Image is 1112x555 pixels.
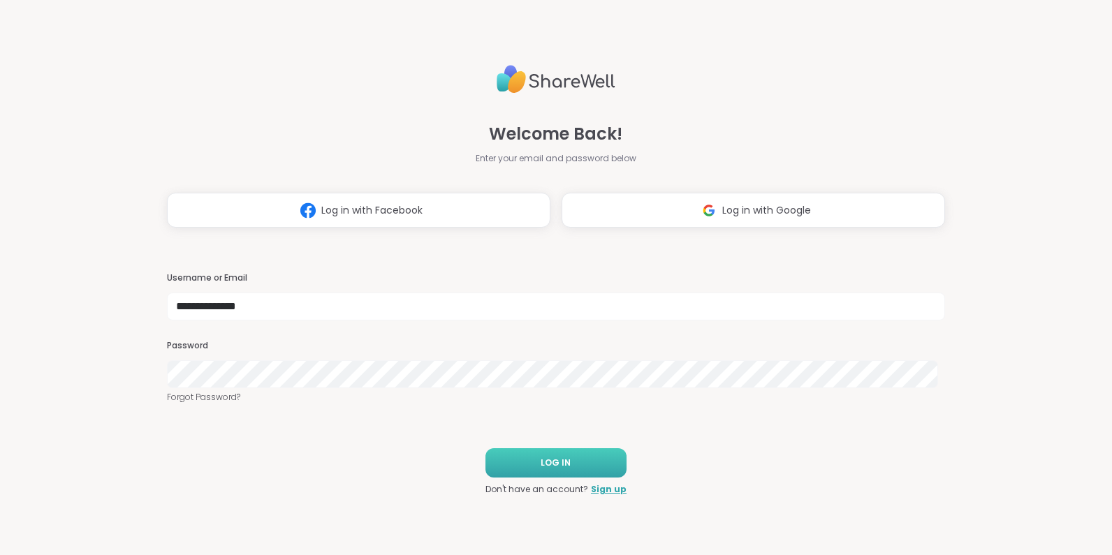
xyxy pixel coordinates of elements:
[696,198,722,223] img: ShareWell Logomark
[489,121,622,147] span: Welcome Back!
[497,59,615,99] img: ShareWell Logo
[591,483,627,496] a: Sign up
[321,203,423,218] span: Log in with Facebook
[541,457,571,469] span: LOG IN
[485,483,588,496] span: Don't have an account?
[167,272,945,284] h3: Username or Email
[167,193,550,228] button: Log in with Facebook
[485,448,627,478] button: LOG IN
[562,193,945,228] button: Log in with Google
[295,198,321,223] img: ShareWell Logomark
[476,152,636,165] span: Enter your email and password below
[167,391,945,404] a: Forgot Password?
[167,340,945,352] h3: Password
[722,203,811,218] span: Log in with Google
